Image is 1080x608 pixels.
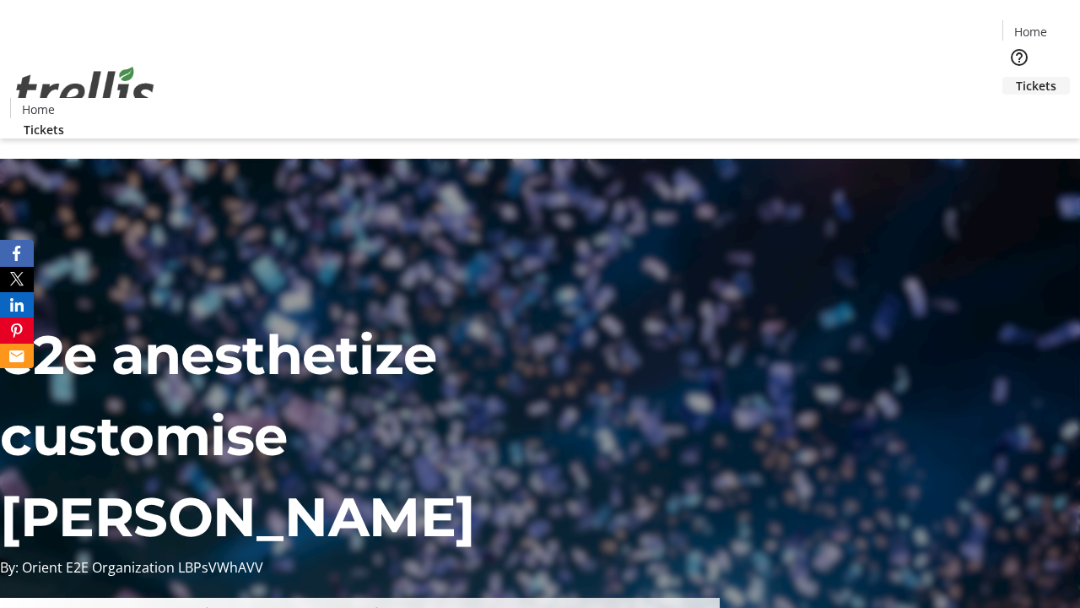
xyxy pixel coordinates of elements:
span: Home [22,100,55,118]
a: Home [11,100,65,118]
img: Orient E2E Organization LBPsVWhAVV's Logo [10,48,160,133]
a: Home [1003,23,1057,41]
span: Tickets [24,121,64,138]
span: Tickets [1016,77,1056,95]
button: Help [1002,41,1036,74]
button: Cart [1002,95,1036,128]
a: Tickets [1002,77,1070,95]
span: Home [1014,23,1047,41]
a: Tickets [10,121,78,138]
